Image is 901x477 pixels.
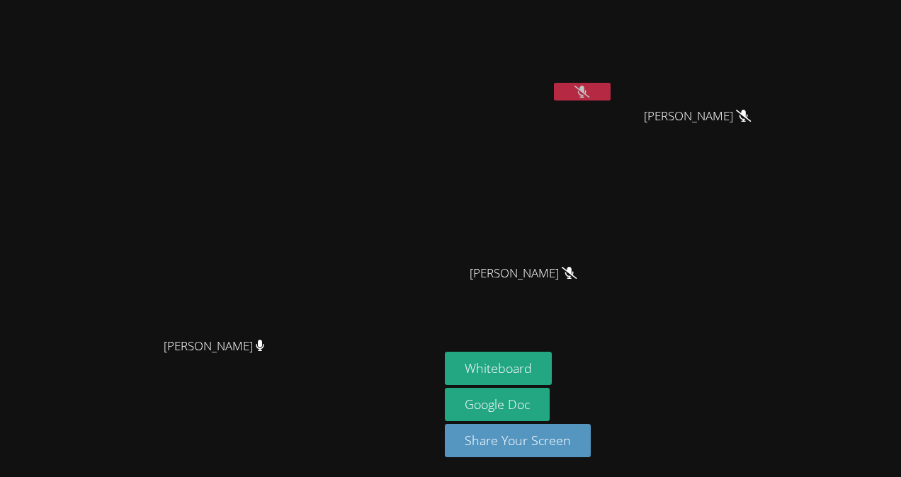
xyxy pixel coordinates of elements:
[445,352,552,385] button: Whiteboard
[470,263,577,284] span: [PERSON_NAME]
[644,106,751,127] span: [PERSON_NAME]
[445,388,550,421] a: Google Doc
[445,424,591,457] button: Share Your Screen
[164,336,265,357] span: [PERSON_NAME]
